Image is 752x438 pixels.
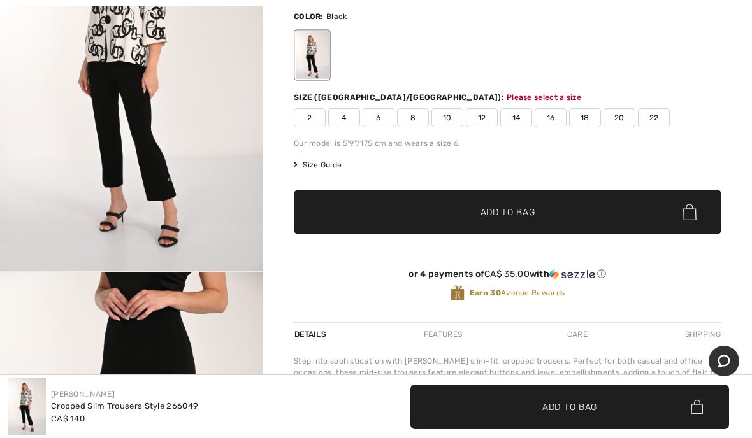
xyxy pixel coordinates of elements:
iframe: Opens a widget where you can chat to one of our agents [709,346,739,378]
img: Cropped Slim Trousers Style 266049 [8,378,46,435]
button: Add to Bag [410,385,729,429]
span: Add to Bag [542,400,597,413]
span: CA$ 140 [51,414,85,423]
div: Cropped Slim Trousers Style 266049 [51,400,198,413]
img: Bag.svg [691,400,703,414]
a: [PERSON_NAME] [51,390,115,399]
